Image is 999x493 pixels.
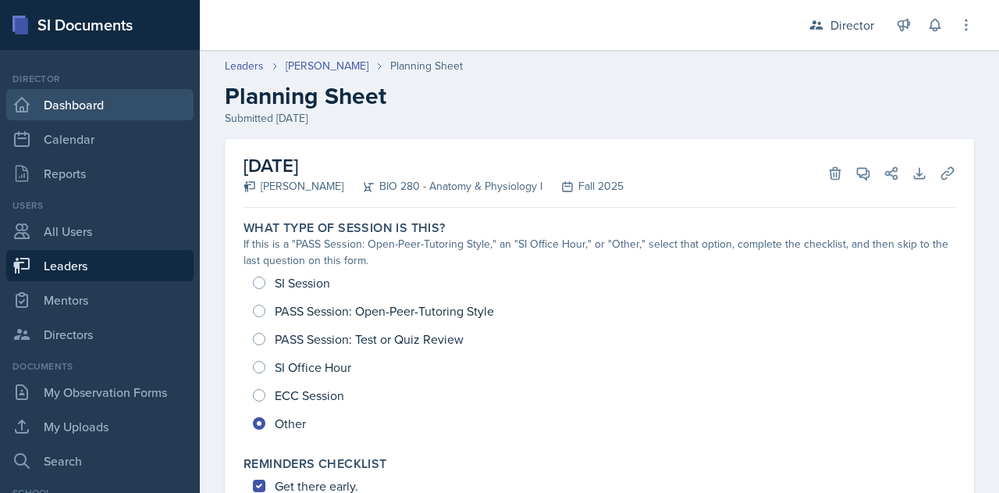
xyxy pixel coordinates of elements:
[244,456,387,472] label: Reminders Checklist
[6,284,194,316] a: Mentors
[225,110,974,127] div: Submitted [DATE]
[244,178,343,195] div: [PERSON_NAME]
[542,178,624,195] div: Fall 2025
[6,445,194,477] a: Search
[6,250,194,281] a: Leaders
[6,158,194,189] a: Reports
[6,89,194,120] a: Dashboard
[830,16,874,34] div: Director
[6,319,194,350] a: Directors
[286,58,368,74] a: [PERSON_NAME]
[225,82,974,110] h2: Planning Sheet
[6,411,194,442] a: My Uploads
[225,58,264,74] a: Leaders
[6,198,194,213] div: Users
[244,236,955,269] div: If this is a "PASS Session: Open-Peer-Tutoring Style," an "SI Office Hour," or "Other," select th...
[6,123,194,155] a: Calendar
[244,152,624,180] h2: [DATE]
[244,220,446,236] label: What type of session is this?
[6,216,194,247] a: All Users
[6,359,194,373] div: Documents
[390,58,463,74] div: Planning Sheet
[6,72,194,86] div: Director
[6,377,194,408] a: My Observation Forms
[343,178,542,195] div: BIO 280 - Anatomy & Physiology I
